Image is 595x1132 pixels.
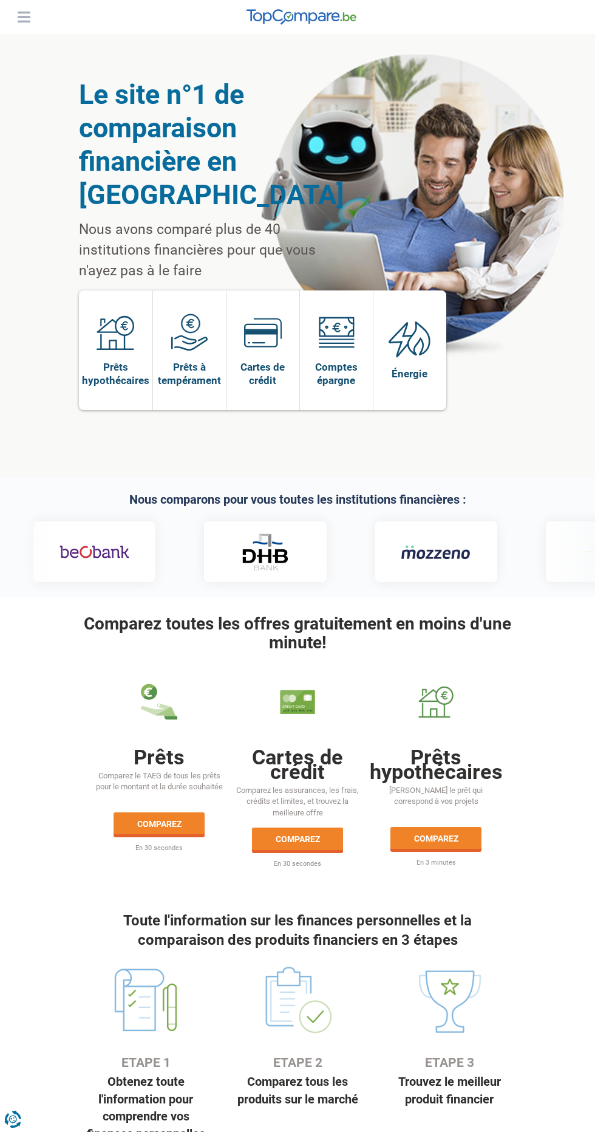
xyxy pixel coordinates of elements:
img: Cartes de crédit [279,684,316,720]
img: Etape 3 [413,962,486,1038]
span: Énergie [392,367,427,380]
p: En 3 minutes [368,858,505,868]
a: Prêts hypothécaires [370,745,503,784]
img: Comptes épargne [318,314,355,351]
img: Prêts [141,684,177,720]
p: Trouvez le meilleur produit financier [382,1073,516,1108]
a: Énergie Énergie [373,290,446,410]
img: Prêts hypothécaires [97,314,134,351]
img: Prêts hypothécaires [418,684,454,720]
p: Comparez les assurances, les frais, crédits et limites, et trouvez la meilleure offre [229,785,366,819]
img: Etape 1 [109,962,182,1038]
p: En 30 secondes [229,859,366,869]
span: Cartes de crédit [233,360,293,387]
button: Menu [15,8,33,26]
p: [PERSON_NAME] le prêt qui correspond à vos projets [368,785,505,818]
span: Prêts à tempérament [158,360,221,387]
p: Nous avons comparé plus de 40 institutions financières pour que vous n'ayez pas à le faire [79,219,319,281]
img: Mozzeno [401,544,471,560]
a: Comparez [252,828,343,849]
p: Comparez tous les produits sur le marché [231,1073,364,1108]
img: Etape 2 [261,962,334,1038]
img: Cartes de crédit [244,314,282,351]
a: Comparez [114,812,205,834]
h4: Etape 3 [382,1056,516,1070]
h4: Etape 2 [231,1056,364,1070]
img: DHB Bank [241,533,290,571]
img: TopCompare [246,9,356,25]
img: Prêts à tempérament [171,314,208,351]
h3: Comparez toutes les offres gratuitement en moins d'une minute! [79,615,516,653]
a: Prêts hypothécaires Prêts hypothécaires [79,290,152,410]
span: Comptes épargne [306,360,367,387]
p: En 30 secondes [91,843,228,853]
h1: Le site n°1 de comparaison financière en [GEOGRAPHIC_DATA] [79,78,319,211]
span: Prêts hypothécaires [82,360,149,387]
a: Cartes de crédit [252,745,343,784]
a: Cartes de crédit Cartes de crédit [226,290,299,410]
a: Prêts [134,745,185,769]
img: Énergie [389,320,431,358]
h4: Etape 1 [79,1056,212,1070]
a: Prêts à tempérament Prêts à tempérament [153,290,226,410]
img: Beobank [59,534,129,569]
a: Comptes épargne Comptes épargne [300,290,373,410]
a: Comparez [390,827,481,849]
h2: Nous comparons pour vous toutes les institutions financières : [79,493,516,506]
p: Comparez le TAEG de tous les prêts pour le montant et la durée souhaitée [91,770,228,803]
